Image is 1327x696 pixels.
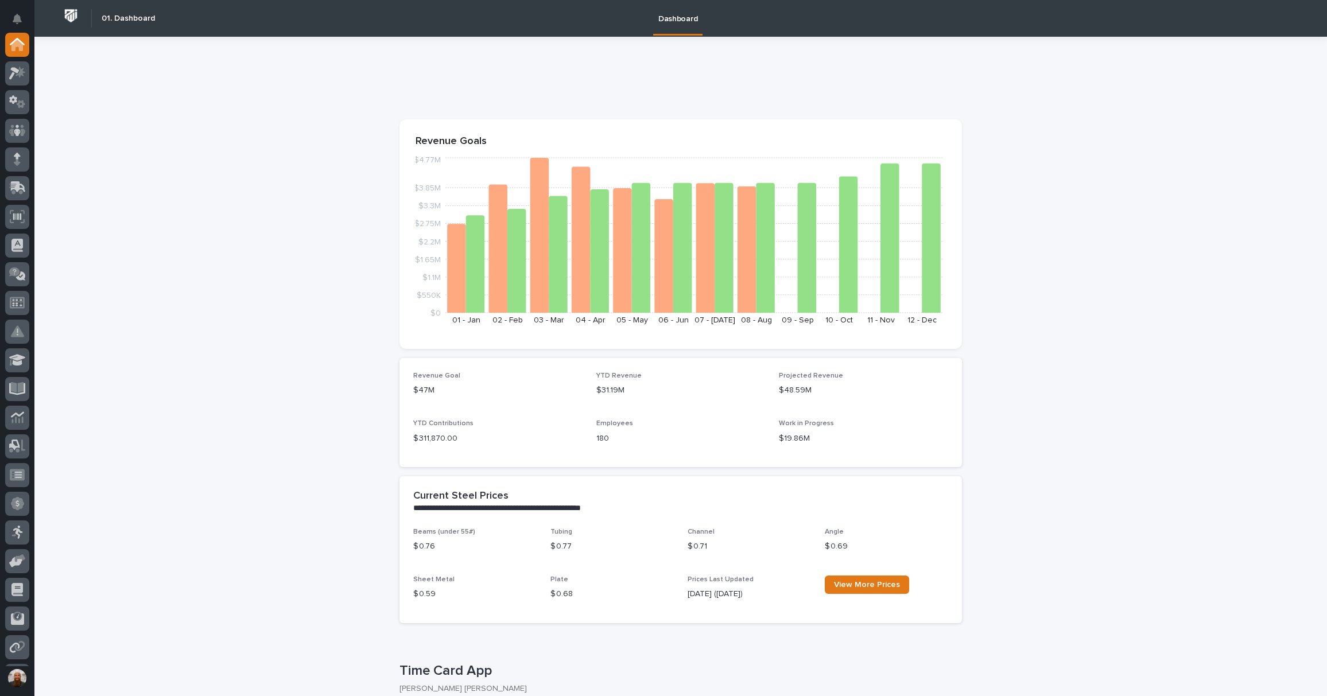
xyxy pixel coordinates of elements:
p: $ 0.69 [825,541,948,553]
text: 03 - Mar [534,316,564,324]
p: $ 0.77 [550,541,674,553]
span: Plate [550,576,568,583]
text: 04 - Apr [576,316,606,324]
p: $ 311,870.00 [413,433,583,445]
p: $ 0.71 [688,541,811,553]
text: 02 - Feb [492,316,523,324]
tspan: $2.2M [418,238,441,246]
p: Revenue Goals [416,135,946,148]
span: YTD Contributions [413,420,474,427]
text: 10 - Oct [825,316,853,324]
p: $ 0.59 [413,588,537,600]
text: 12 - Dec [907,316,937,324]
tspan: $3.85M [414,184,441,192]
span: Work in Progress [779,420,834,427]
text: 08 - Aug [741,316,772,324]
span: Sheet Metal [413,576,455,583]
div: Notifications [14,14,29,32]
text: 06 - Jun [658,316,689,324]
a: View More Prices [825,576,909,594]
p: $47M [413,384,583,396]
tspan: $0 [430,309,441,317]
span: View More Prices [834,581,900,589]
p: [PERSON_NAME] [PERSON_NAME] [399,684,953,694]
p: $31.19M [596,384,766,396]
p: 180 [596,433,766,445]
span: Angle [825,528,844,535]
button: Notifications [5,7,29,31]
span: Tubing [550,528,572,535]
span: Prices Last Updated [688,576,754,583]
text: 09 - Sep [782,316,814,324]
tspan: $2.75M [414,220,441,228]
h2: 01. Dashboard [102,14,155,24]
span: Revenue Goal [413,372,460,379]
text: 05 - May [616,316,648,324]
p: $ 0.68 [550,588,674,600]
span: Channel [688,528,715,535]
p: [DATE] ([DATE]) [688,588,811,600]
p: $ 0.76 [413,541,537,553]
span: Employees [596,420,633,427]
text: 07 - [DATE] [694,316,735,324]
span: Projected Revenue [779,372,843,379]
tspan: $4.77M [414,156,441,164]
p: Time Card App [399,663,957,679]
text: 01 - Jan [452,316,480,324]
tspan: $1.65M [415,255,441,263]
span: Beams (under 55#) [413,528,475,535]
span: YTD Revenue [596,372,642,379]
p: $48.59M [779,384,948,396]
button: users-avatar [5,666,29,690]
p: $19.86M [779,433,948,445]
tspan: $1.1M [422,273,441,281]
tspan: $3.3M [418,202,441,210]
h2: Current Steel Prices [413,490,509,503]
img: Workspace Logo [60,5,82,26]
text: 11 - Nov [867,316,895,324]
tspan: $550K [417,291,441,299]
